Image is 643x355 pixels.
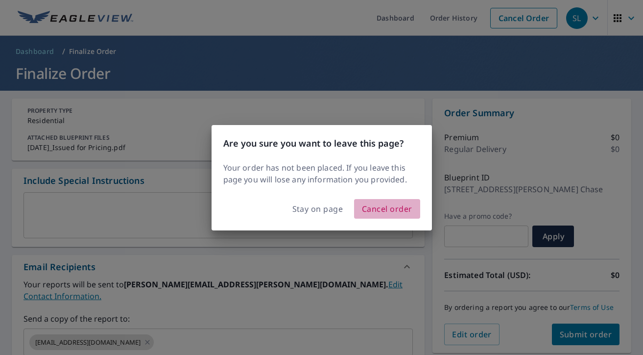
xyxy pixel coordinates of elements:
span: Cancel order [362,202,412,216]
button: Cancel order [354,199,420,219]
span: Stay on page [292,202,343,216]
h3: Are you sure you want to leave this page? [223,137,420,150]
button: Stay on page [285,200,351,218]
p: Your order has not been placed. If you leave this page you will lose any information you provided. [223,162,420,185]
